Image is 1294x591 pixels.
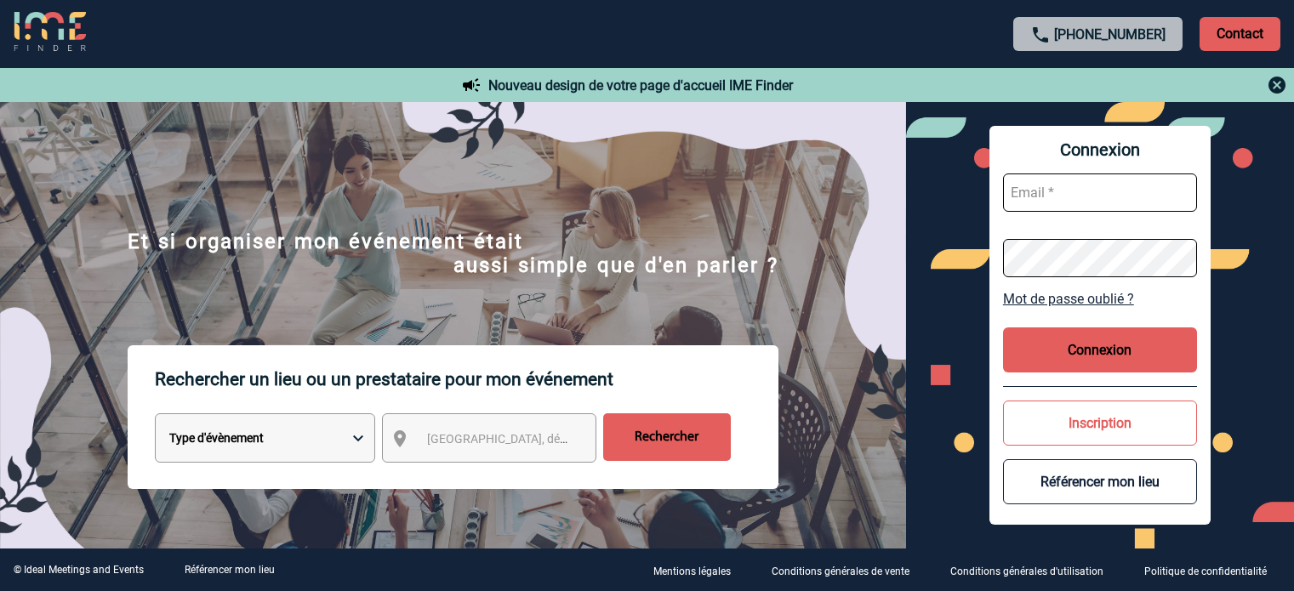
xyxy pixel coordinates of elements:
[1144,565,1267,577] p: Politique de confidentialité
[1003,139,1197,160] span: Connexion
[640,562,758,578] a: Mentions légales
[1003,401,1197,446] button: Inscription
[14,564,144,576] div: © Ideal Meetings and Events
[653,565,731,577] p: Mentions légales
[758,562,937,578] a: Conditions générales de vente
[427,432,664,446] span: [GEOGRAPHIC_DATA], département, région...
[1054,26,1166,43] a: [PHONE_NUMBER]
[1003,173,1197,212] input: Email *
[1003,459,1197,504] button: Référencer mon lieu
[950,565,1103,577] p: Conditions générales d'utilisation
[1003,291,1197,307] a: Mot de passe oublié ?
[772,565,909,577] p: Conditions générales de vente
[1030,25,1051,45] img: call-24-px.png
[1003,327,1197,372] button: Connexion
[155,345,778,413] p: Rechercher un lieu ou un prestataire pour mon événement
[937,562,1131,578] a: Conditions générales d'utilisation
[185,564,275,576] a: Référencer mon lieu
[1131,562,1294,578] a: Politique de confidentialité
[1200,17,1280,51] p: Contact
[603,413,731,461] input: Rechercher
